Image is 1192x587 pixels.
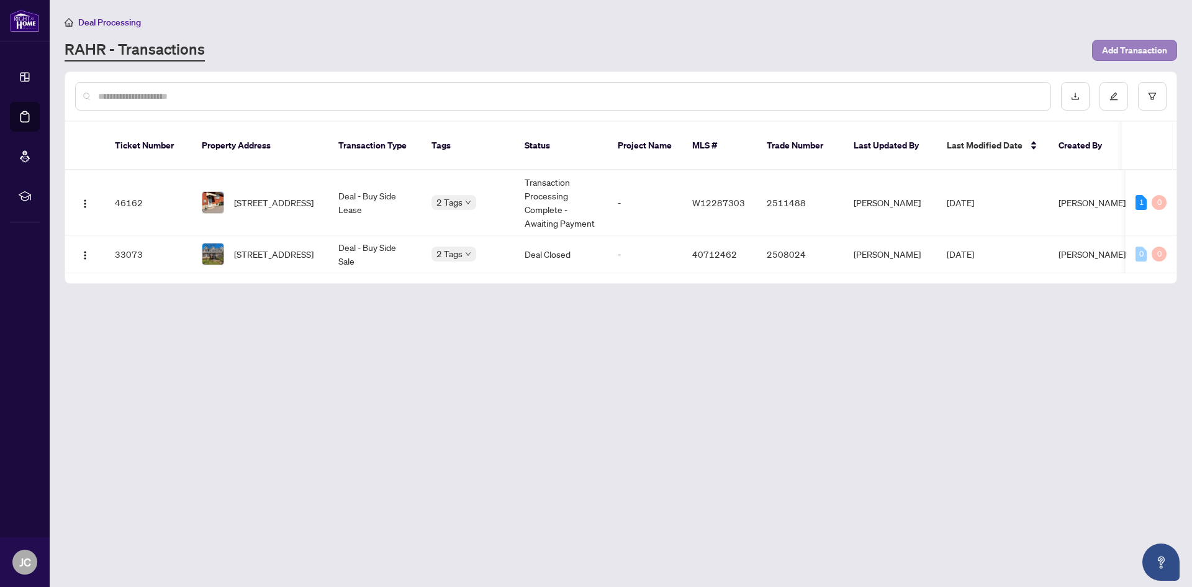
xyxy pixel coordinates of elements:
[1092,40,1177,61] button: Add Transaction
[328,235,422,273] td: Deal - Buy Side Sale
[234,196,314,209] span: [STREET_ADDRESS]
[75,244,95,264] button: Logo
[80,250,90,260] img: Logo
[328,170,422,235] td: Deal - Buy Side Lease
[947,197,974,208] span: [DATE]
[1071,92,1080,101] span: download
[465,251,471,257] span: down
[1142,544,1180,581] button: Open asap
[844,170,937,235] td: [PERSON_NAME]
[515,170,608,235] td: Transaction Processing Complete - Awaiting Payment
[608,170,682,235] td: -
[1136,247,1147,262] div: 0
[515,122,608,170] th: Status
[1109,92,1118,101] span: edit
[515,235,608,273] td: Deal Closed
[947,139,1023,152] span: Last Modified Date
[757,170,844,235] td: 2511488
[78,17,141,28] span: Deal Processing
[436,195,463,209] span: 2 Tags
[1049,122,1123,170] th: Created By
[682,122,757,170] th: MLS #
[328,122,422,170] th: Transaction Type
[202,192,223,213] img: thumbnail-img
[422,122,515,170] th: Tags
[1059,248,1126,260] span: [PERSON_NAME]
[1136,195,1147,210] div: 1
[105,122,192,170] th: Ticket Number
[692,197,745,208] span: W12287303
[1152,195,1167,210] div: 0
[608,235,682,273] td: -
[1148,92,1157,101] span: filter
[844,122,937,170] th: Last Updated By
[844,235,937,273] td: [PERSON_NAME]
[465,199,471,206] span: down
[1099,82,1128,111] button: edit
[1152,247,1167,262] div: 0
[202,243,223,265] img: thumbnail-img
[65,39,205,61] a: RAHR - Transactions
[234,247,314,261] span: [STREET_ADDRESS]
[105,170,192,235] td: 46162
[947,248,974,260] span: [DATE]
[1059,197,1126,208] span: [PERSON_NAME]
[105,235,192,273] td: 33073
[1138,82,1167,111] button: filter
[65,18,73,27] span: home
[19,553,31,571] span: JC
[757,122,844,170] th: Trade Number
[10,9,40,32] img: logo
[436,247,463,261] span: 2 Tags
[80,199,90,209] img: Logo
[1061,82,1090,111] button: download
[757,235,844,273] td: 2508024
[1102,40,1167,60] span: Add Transaction
[937,122,1049,170] th: Last Modified Date
[692,248,737,260] span: 40712462
[608,122,682,170] th: Project Name
[75,193,95,212] button: Logo
[192,122,328,170] th: Property Address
